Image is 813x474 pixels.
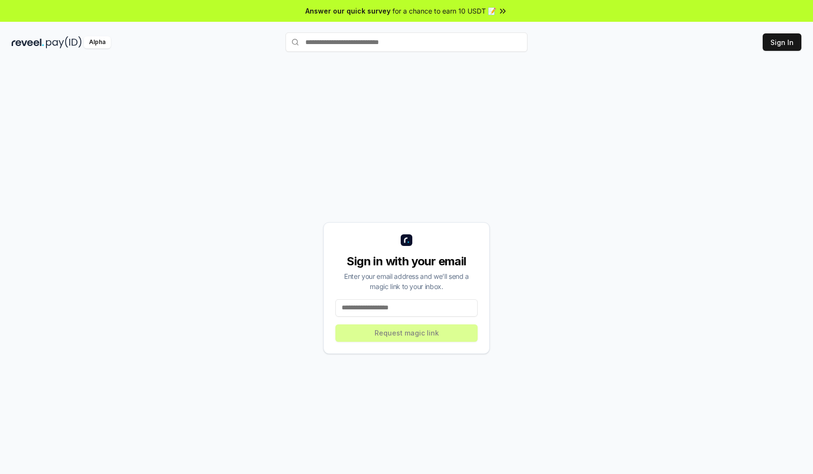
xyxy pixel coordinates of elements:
[763,33,801,51] button: Sign In
[46,36,82,48] img: pay_id
[305,6,391,16] span: Answer our quick survey
[335,254,478,269] div: Sign in with your email
[335,271,478,291] div: Enter your email address and we’ll send a magic link to your inbox.
[392,6,496,16] span: for a chance to earn 10 USDT 📝
[84,36,111,48] div: Alpha
[401,234,412,246] img: logo_small
[12,36,44,48] img: reveel_dark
